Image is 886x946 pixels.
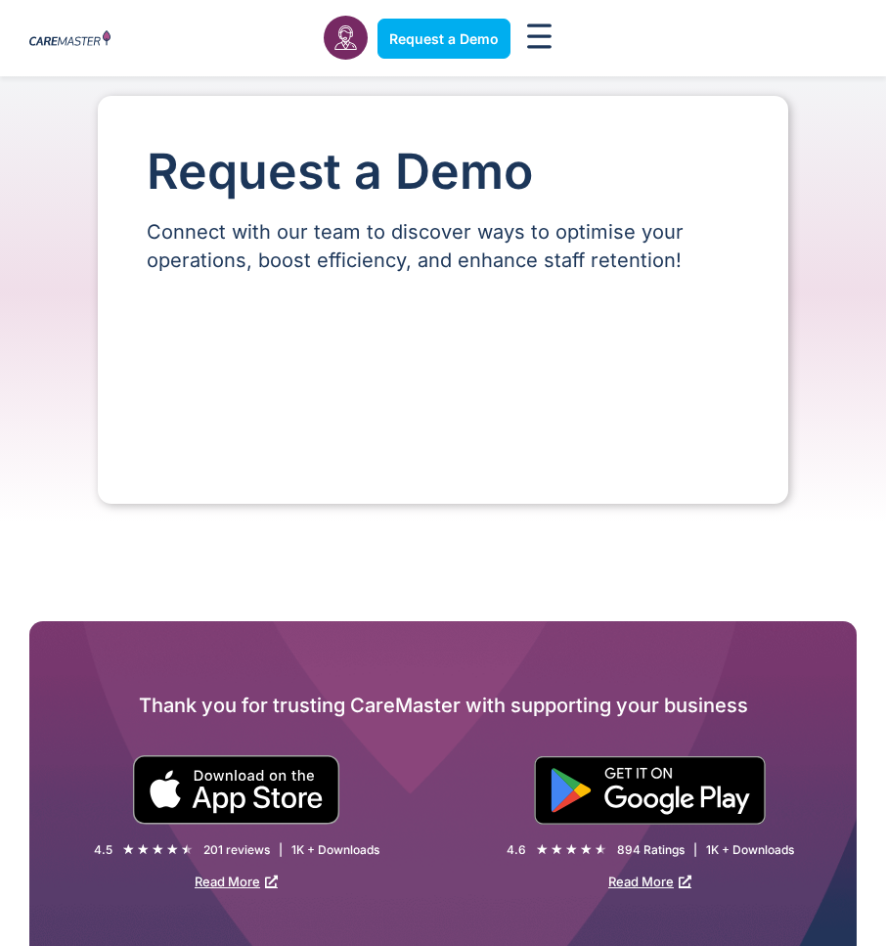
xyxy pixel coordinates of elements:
[181,839,194,860] i: ★
[132,755,340,825] img: small black download on the apple app store button.
[166,839,179,860] i: ★
[137,839,150,860] i: ★
[507,841,526,858] div: 4.6
[94,841,112,858] div: 4.5
[580,839,593,860] i: ★
[203,841,379,858] div: 201 reviews | 1K + Downloads
[195,874,278,889] a: Read More
[534,756,766,825] img: "Get is on" Black Google play button.
[147,145,739,199] h1: Request a Demo
[147,308,739,455] iframe: Form 0
[152,839,164,860] i: ★
[608,874,691,889] a: Read More
[122,839,194,860] div: 4.5/5
[565,839,578,860] i: ★
[595,839,607,860] i: ★
[617,841,794,858] div: 894 Ratings | 1K + Downloads
[389,30,499,47] span: Request a Demo
[122,839,135,860] i: ★
[147,218,739,275] p: Connect with our team to discover ways to optimise your operations, boost efficiency, and enhance...
[29,690,857,721] h2: Thank you for trusting CareMaster with supporting your business
[520,18,557,60] div: Menu Toggle
[536,839,607,860] div: 4.6/5
[29,30,111,48] img: CareMaster Logo
[551,839,563,860] i: ★
[377,19,510,59] a: Request a Demo
[536,839,549,860] i: ★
